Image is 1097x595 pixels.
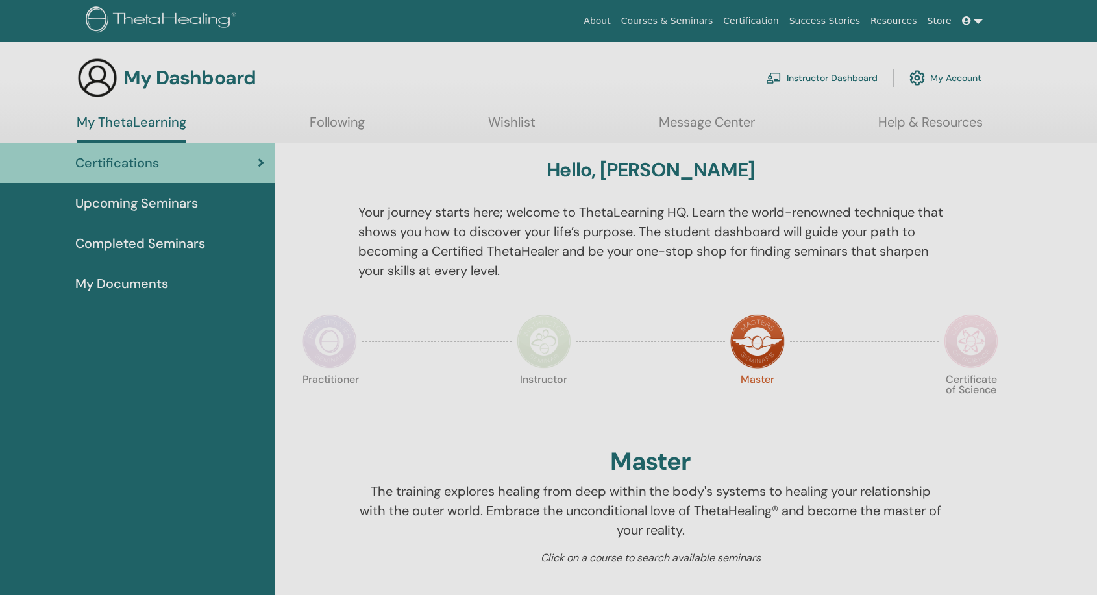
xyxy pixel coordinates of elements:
span: Completed Seminars [75,234,205,253]
span: Upcoming Seminars [75,193,198,213]
a: Courses & Seminars [616,9,719,33]
a: Success Stories [784,9,865,33]
img: cog.svg [909,67,925,89]
p: Click on a course to search available seminars [358,550,943,566]
img: logo.png [86,6,241,36]
a: Instructor Dashboard [766,64,878,92]
a: Help & Resources [878,114,983,140]
h3: Hello, [PERSON_NAME] [547,158,754,182]
a: Wishlist [488,114,536,140]
p: Master [730,374,785,429]
p: Practitioner [302,374,357,429]
a: Following [310,114,365,140]
img: Master [730,314,785,369]
h3: My Dashboard [123,66,256,90]
a: Resources [865,9,922,33]
a: About [578,9,615,33]
p: Your journey starts here; welcome to ThetaLearning HQ. Learn the world-renowned technique that sh... [358,202,943,280]
p: Certificate of Science [944,374,998,429]
span: Certifications [75,153,159,173]
img: generic-user-icon.jpg [77,57,118,99]
img: chalkboard-teacher.svg [766,72,782,84]
img: Instructor [517,314,571,369]
a: My Account [909,64,981,92]
a: Certification [718,9,783,33]
a: Store [922,9,957,33]
p: The training explores healing from deep within the body's systems to healing your relationship wi... [358,481,943,540]
span: My Documents [75,274,168,293]
p: Instructor [517,374,571,429]
h2: Master [610,447,691,477]
img: Certificate of Science [944,314,998,369]
img: Practitioner [302,314,357,369]
a: My ThetaLearning [77,114,186,143]
a: Message Center [659,114,755,140]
